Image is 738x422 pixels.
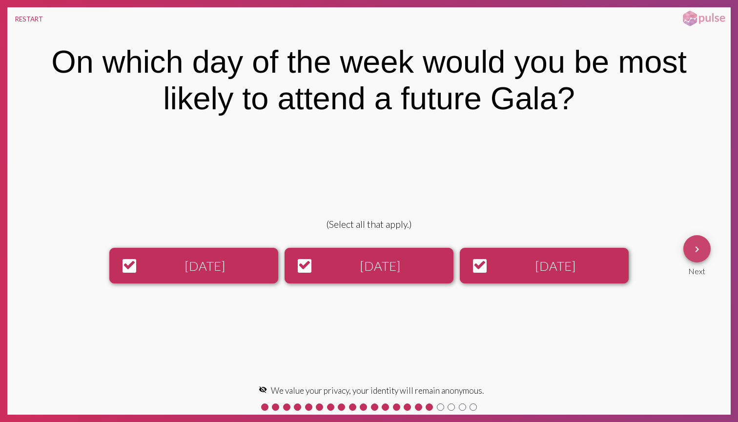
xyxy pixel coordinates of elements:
[109,248,278,283] button: [DATE]
[691,243,703,255] mat-icon: Next Question
[460,248,629,283] button: [DATE]
[7,7,51,31] button: RESTART
[285,248,453,283] button: [DATE]
[316,258,445,274] div: [DATE]
[683,235,711,262] button: Next Question
[141,258,269,274] div: [DATE]
[20,43,718,117] div: On which day of the week would you be most likely to attend a future Gala?
[683,262,711,276] div: Next
[271,385,484,396] span: We value your privacy, your identity will remain anonymous.
[679,10,728,27] img: pulsehorizontalsmall.png
[259,385,267,394] mat-icon: visibility_off
[491,258,620,274] div: [DATE]
[59,219,679,230] div: (Select all that apply.)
